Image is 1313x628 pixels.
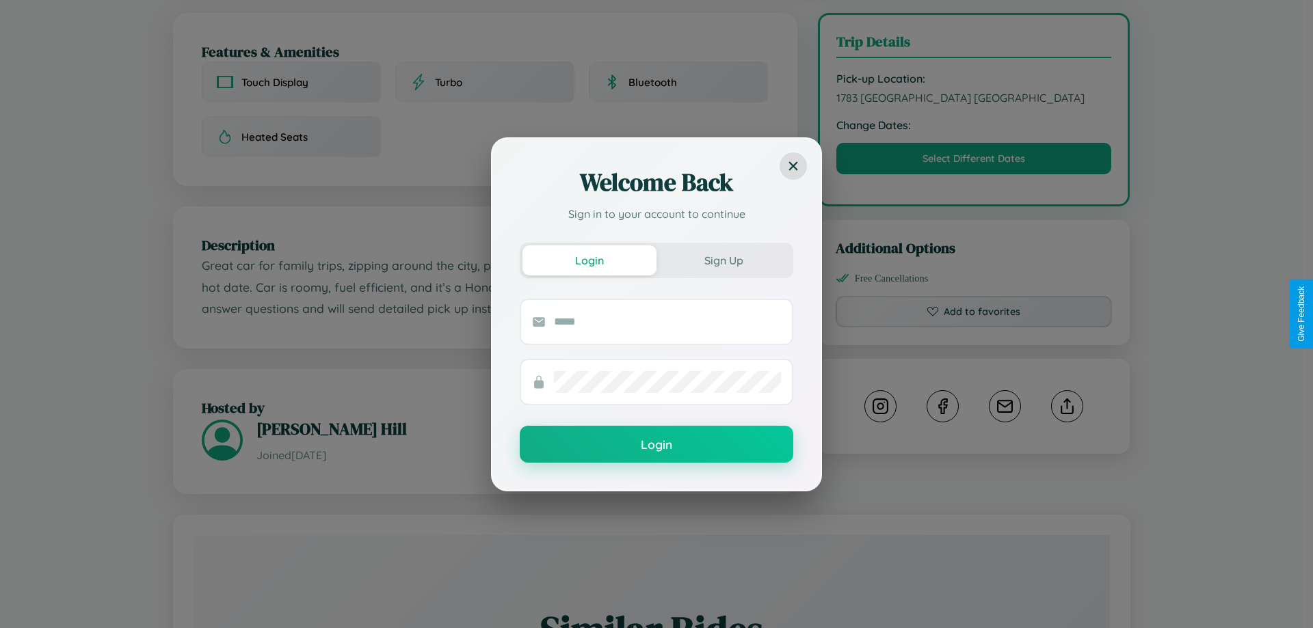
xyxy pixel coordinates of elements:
[520,426,793,463] button: Login
[1297,286,1306,342] div: Give Feedback
[522,245,656,275] button: Login
[520,206,793,222] p: Sign in to your account to continue
[520,166,793,199] h2: Welcome Back
[656,245,791,275] button: Sign Up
